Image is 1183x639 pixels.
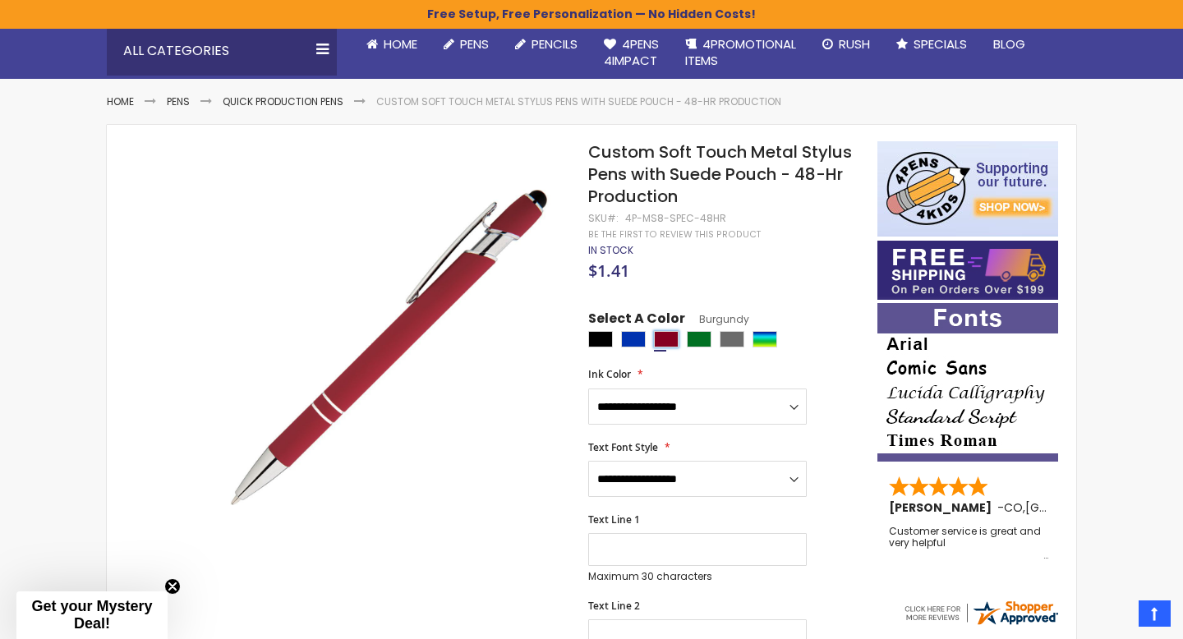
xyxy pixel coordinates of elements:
div: Get your Mystery Deal!Close teaser [16,591,168,639]
span: Burgundy [685,312,749,326]
div: Grey [720,331,744,347]
strong: SKU [588,211,619,225]
p: Maximum 30 characters [588,570,807,583]
a: 4Pens4impact [591,26,672,80]
img: Free shipping on orders over $199 [877,241,1058,300]
span: Blog [993,35,1025,53]
span: Text Line 2 [588,599,640,613]
span: Specials [914,35,967,53]
div: Assorted [753,331,777,347]
div: Customer service is great and very helpful [889,526,1048,561]
span: Select A Color [588,310,685,332]
div: Black [588,331,613,347]
div: Burgundy [654,331,679,347]
span: 4PROMOTIONAL ITEMS [685,35,796,69]
iframe: Google Customer Reviews [1047,595,1183,639]
button: Close teaser [164,578,181,595]
img: regal_rubber_red_n_3_2_1_1.jpeg [191,165,566,540]
span: CO [1004,499,1023,516]
span: $1.41 [588,260,629,282]
span: - , [997,499,1146,516]
span: Get your Mystery Deal! [31,598,152,632]
span: [PERSON_NAME] [889,499,997,516]
span: Text Font Style [588,440,658,454]
span: Pens [460,35,489,53]
span: Ink Color [588,367,631,381]
span: Pencils [532,35,578,53]
a: 4PROMOTIONALITEMS [672,26,809,80]
div: Availability [588,244,633,257]
img: 4pens 4 kids [877,141,1058,237]
span: In stock [588,243,633,257]
a: Pens [430,26,502,62]
a: Home [353,26,430,62]
a: 4pens.com certificate URL [902,617,1060,631]
div: Green [687,331,711,347]
span: [GEOGRAPHIC_DATA] [1025,499,1146,516]
a: Home [107,94,134,108]
a: Blog [980,26,1038,62]
div: All Categories [107,26,337,76]
div: Blue [621,331,646,347]
img: font-personalization-examples [877,303,1058,462]
div: 4P-MS8-SPEC-48HR [625,212,726,225]
a: Specials [883,26,980,62]
a: Rush [809,26,883,62]
span: Text Line 1 [588,513,640,526]
span: Custom Soft Touch Metal Stylus Pens with Suede Pouch - 48-Hr Production [588,140,852,208]
li: Custom Soft Touch Metal Stylus Pens with Suede Pouch - 48-Hr Production [376,95,781,108]
a: Pens [167,94,190,108]
a: Quick Production Pens [223,94,343,108]
a: Be the first to review this product [588,228,761,241]
span: Rush [839,35,870,53]
span: 4Pens 4impact [604,35,659,69]
img: 4pens.com widget logo [902,598,1060,628]
a: Pencils [502,26,591,62]
span: Home [384,35,417,53]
